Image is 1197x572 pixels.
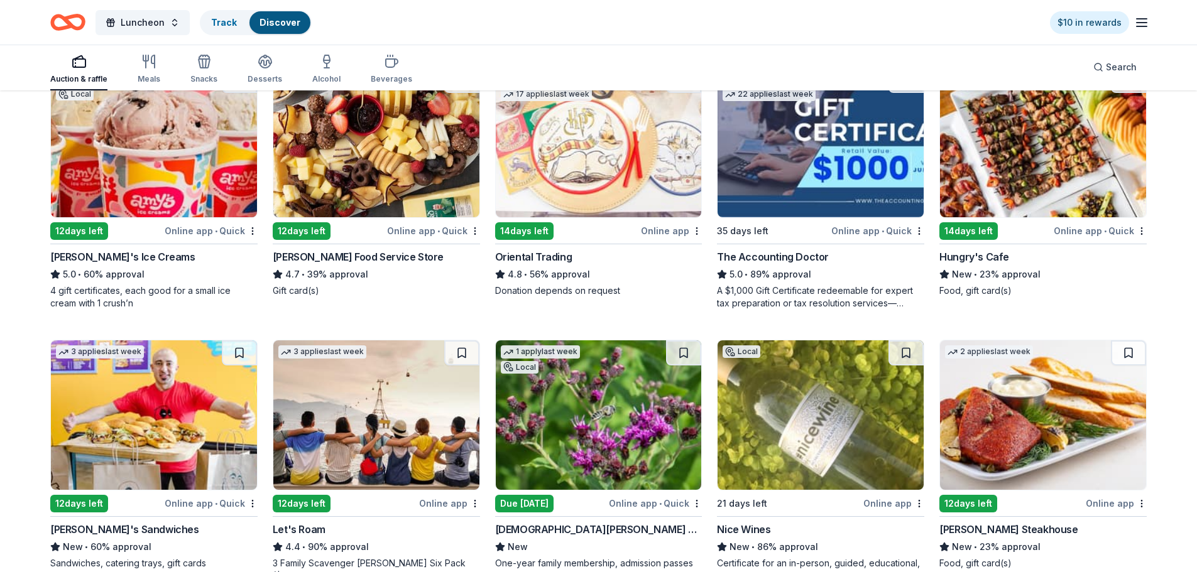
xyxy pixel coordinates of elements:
div: Hungry's Cafe [939,249,1009,264]
div: Due [DATE] [495,495,554,512]
a: Track [211,17,237,28]
span: Search [1106,60,1137,75]
div: [PERSON_NAME] Steakhouse [939,522,1078,537]
div: 12 days left [50,222,108,240]
div: 1 apply last week [501,345,580,359]
div: 12 days left [273,222,331,240]
button: Search [1083,55,1147,80]
div: Desserts [248,74,282,84]
div: Snacks [190,74,217,84]
img: Image for Let's Roam [273,340,479,490]
div: Meals [138,74,160,84]
span: 4.8 [508,267,522,282]
div: [PERSON_NAME]'s Ice Creams [50,249,195,264]
div: 90% approval [273,539,480,554]
div: The Accounting Doctor [717,249,829,264]
div: 4 gift certificates, each good for a small ice cream with 1 crush’n [50,284,258,310]
div: 14 days left [495,222,554,240]
button: TrackDiscover [200,10,312,35]
span: • [752,542,755,552]
img: Image for Ike's Sandwiches [51,340,257,490]
div: 12 days left [939,495,997,512]
span: 4.4 [285,539,300,554]
div: Online app [641,223,702,239]
div: 89% approval [717,267,924,282]
span: • [78,269,81,279]
span: • [659,499,662,509]
div: Online app [863,495,924,511]
span: • [975,542,978,552]
button: Desserts [248,49,282,90]
div: 17 applies last week [501,88,592,101]
button: Meals [138,49,160,90]
div: Alcohol [312,74,341,84]
div: Online app Quick [387,223,480,239]
a: Discover [260,17,300,28]
button: Luncheon [96,10,190,35]
img: Image for Amy's Ice Creams [51,68,257,217]
img: Image for Lady Bird Johnson Wildflower Center [496,340,702,490]
span: New [63,539,83,554]
span: • [85,542,88,552]
div: 3 applies last week [56,345,144,359]
div: 14 days left [939,222,998,240]
div: 12 days left [50,495,108,512]
div: Donation depends on request [495,284,702,297]
span: • [215,226,217,236]
div: 23% approval [939,267,1147,282]
span: • [975,269,978,279]
div: Local [56,88,94,100]
a: $10 in rewards [1050,11,1129,34]
div: 56% approval [495,267,702,282]
span: • [215,499,217,509]
a: Image for Amy's Ice CreamsTop ratedLocal12days leftOnline app•Quick[PERSON_NAME]'s Ice Creams5.0•... [50,67,258,310]
div: [DEMOGRAPHIC_DATA][PERSON_NAME] Wildflower Center [495,522,702,537]
span: • [1104,226,1107,236]
span: New [730,539,750,554]
div: A $1,000 Gift Certificate redeemable for expert tax preparation or tax resolution services—recipi... [717,284,924,310]
a: Image for Ike's Sandwiches3 applieslast week12days leftOnline app•Quick[PERSON_NAME]'s Sandwiches... [50,340,258,569]
div: Gift card(s) [273,284,480,297]
div: Let's Roam [273,522,325,537]
img: Image for The Accounting Doctor [718,68,924,217]
span: 5.0 [730,267,743,282]
div: [PERSON_NAME]'s Sandwiches [50,522,199,537]
span: 4.7 [285,267,300,282]
img: Image for Hungry's Cafe [940,68,1146,217]
div: Local [723,345,760,358]
img: Image for Oriental Trading [496,68,702,217]
div: 86% approval [717,539,924,554]
span: Luncheon [121,15,165,30]
div: Oriental Trading [495,249,572,264]
div: 12 days left [273,495,331,512]
div: 22 applies last week [723,88,816,101]
span: New [952,267,972,282]
div: Auction & raffle [50,74,107,84]
a: Image for Lady Bird Johnson Wildflower Center1 applylast weekLocalDue [DATE]Online app•Quick[DEMO... [495,340,702,569]
img: Image for Gordon Food Service Store [273,68,479,217]
div: [PERSON_NAME] Food Service Store [273,249,444,264]
div: 35 days left [717,224,768,239]
div: Online app Quick [609,495,702,511]
div: 60% approval [50,267,258,282]
div: 21 days left [717,496,767,511]
a: Image for Perry's Steakhouse2 applieslast week12days leftOnline app[PERSON_NAME] SteakhouseNew•23... [939,340,1147,569]
div: Online app [419,495,480,511]
div: 3 applies last week [278,345,366,359]
button: Auction & raffle [50,49,107,90]
a: Image for Hungry's CafeLocal14days leftOnline app•QuickHungry's CafeNew•23% approvalFood, gift ca... [939,67,1147,297]
span: • [437,226,440,236]
button: Beverages [371,49,412,90]
div: Online app Quick [831,223,924,239]
button: Alcohol [312,49,341,90]
div: Online app Quick [165,495,258,511]
div: 60% approval [50,539,258,554]
span: • [524,269,527,279]
a: Home [50,8,85,37]
div: Food, gift card(s) [939,284,1147,297]
button: Snacks [190,49,217,90]
div: Local [501,361,538,374]
div: Online app Quick [1054,223,1147,239]
span: New [952,539,972,554]
a: Image for Oriental TradingTop rated17 applieslast week14days leftOnline appOriental Trading4.8•56... [495,67,702,297]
